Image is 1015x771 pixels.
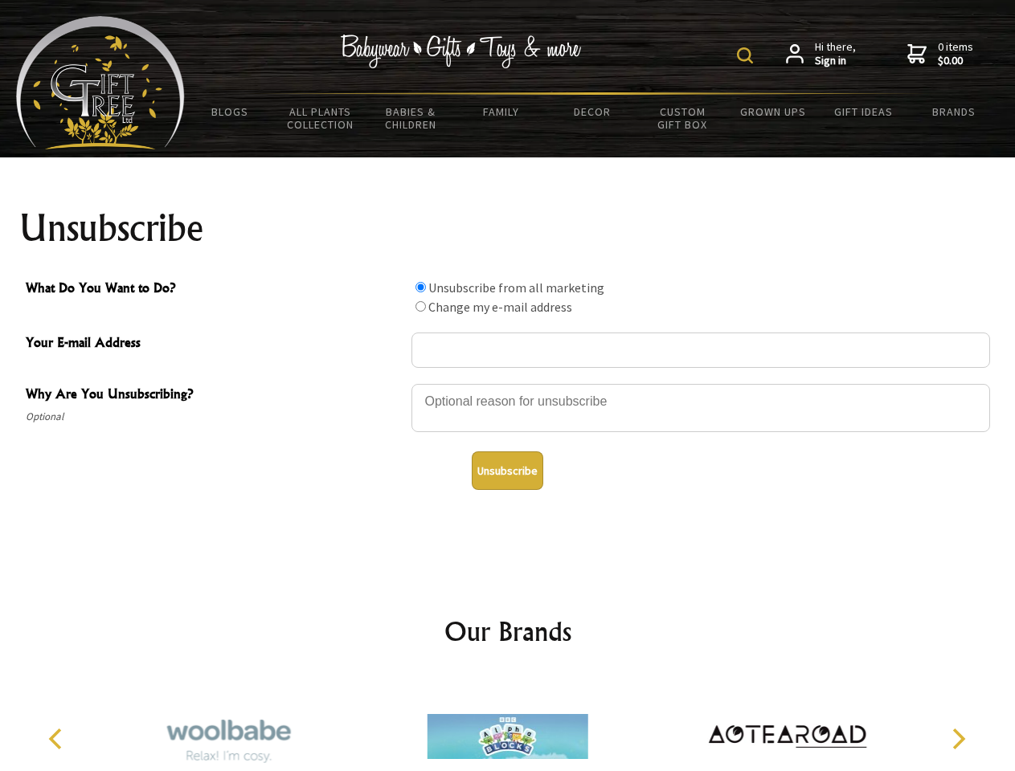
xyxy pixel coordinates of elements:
[938,39,973,68] span: 0 items
[428,299,572,315] label: Change my e-mail address
[938,54,973,68] strong: $0.00
[727,95,818,128] a: Grown Ups
[26,407,403,426] span: Optional
[737,47,753,63] img: product search
[16,16,185,149] img: Babyware - Gifts - Toys and more...
[815,40,856,68] span: Hi there,
[40,721,76,757] button: Previous
[818,95,909,128] a: Gift Ideas
[907,40,973,68] a: 0 items$0.00
[909,95,1000,128] a: Brands
[19,209,997,247] h1: Unsubscribe
[456,95,547,128] a: Family
[637,95,728,141] a: Custom Gift Box
[26,384,403,407] span: Why Are You Unsubscribing?
[415,301,426,312] input: What Do You Want to Do?
[472,451,543,490] button: Unsubscribe
[546,95,637,128] a: Decor
[815,54,856,68] strong: Sign in
[415,282,426,292] input: What Do You Want to Do?
[276,95,366,141] a: All Plants Collection
[26,278,403,301] span: What Do You Want to Do?
[786,40,856,68] a: Hi there,Sign in
[940,721,976,757] button: Next
[26,332,403,356] span: Your E-mail Address
[341,35,582,68] img: Babywear - Gifts - Toys & more
[366,95,456,141] a: Babies & Children
[411,384,990,432] textarea: Why Are You Unsubscribing?
[428,279,604,296] label: Unsubscribe from all marketing
[411,332,990,368] input: Your E-mail Address
[32,612,984,651] h2: Our Brands
[185,95,276,128] a: BLOGS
